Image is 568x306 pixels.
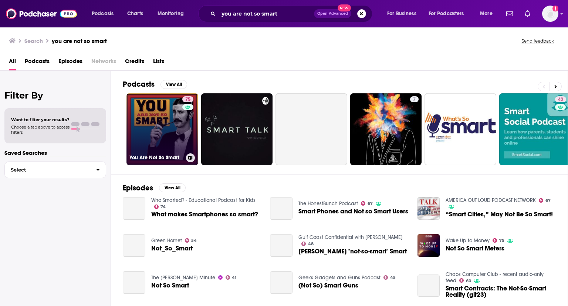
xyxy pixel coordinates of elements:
[5,167,90,172] span: Select
[499,239,504,242] span: 75
[87,8,123,20] button: open menu
[151,275,215,281] a: The Mason Minute
[539,198,551,203] a: 67
[129,154,183,161] h3: You Are Not So Smart
[446,211,553,217] span: “Smart Cities,” May Not Be So Smart!
[25,55,50,70] span: Podcasts
[475,8,502,20] button: open menu
[123,234,145,257] a: Not_So_Smart
[226,275,237,280] a: 41
[11,124,70,135] span: Choose a tab above to access filters.
[417,275,440,297] a: Smart Contracts: The Not-So-Smart Reality (glt23)
[552,6,558,11] svg: Add a profile image
[387,9,416,19] span: For Business
[542,6,558,22] button: Show profile menu
[446,271,544,284] a: Chaos Computer Club - recent audio-only feed
[219,8,314,20] input: Search podcasts, credits, & more...
[301,242,314,246] a: 48
[11,117,70,122] span: Want to filter your results?
[191,239,197,242] span: 54
[160,205,166,209] span: 74
[151,211,258,217] a: What makes Smartphones so smart?
[158,9,184,19] span: Monitoring
[182,96,193,102] a: 75
[151,237,182,244] a: Green Hornet
[308,242,314,246] span: 48
[542,6,558,22] img: User Profile
[298,200,358,207] a: The HonestBunch Podcast
[123,197,145,220] a: What makes Smartphones so smart?
[390,276,396,279] span: 45
[542,6,558,22] span: Logged in as GregKubie
[4,162,106,178] button: Select
[52,37,107,44] h3: you are not so smart
[9,55,16,70] a: All
[4,149,106,156] p: Saved Searches
[205,5,379,22] div: Search podcasts, credits, & more...
[417,197,440,220] img: “Smart Cities,” May Not Be So Smart!
[558,96,563,103] span: 43
[522,7,533,20] a: Show notifications dropdown
[154,204,166,209] a: 74
[317,12,348,16] span: Open Advanced
[417,234,440,257] img: Not So Smart Meters
[446,245,504,252] a: Not So Smart Meters
[466,279,471,283] span: 60
[122,8,148,20] a: Charts
[424,8,475,20] button: open menu
[270,234,293,257] a: Pamela "not-so-smart" Smart
[298,282,358,289] a: (Not So) Smart Guns
[503,7,516,20] a: Show notifications dropdown
[127,9,143,19] span: Charts
[298,234,403,240] a: Gulf Coast Confidential with Mollye Barrows
[123,271,145,294] a: Not So Smart
[545,199,551,202] span: 67
[185,238,197,243] a: 54
[159,183,186,192] button: View All
[123,183,153,193] h2: Episodes
[4,90,106,101] h2: Filter By
[410,96,419,102] a: 7
[350,93,422,165] a: 7
[270,271,293,294] a: (Not So) Smart Guns
[123,80,155,89] h2: Podcasts
[413,96,416,103] span: 7
[298,275,381,281] a: Geeks Gadgets and Guns Podcast
[314,9,351,18] button: Open AdvancedNew
[298,248,407,255] a: Pamela "not-so-smart" Smart
[24,37,43,44] h3: Search
[383,275,396,280] a: 45
[446,285,556,298] a: Smart Contracts: The Not-So-Smart Reality (glt23)
[58,55,82,70] a: Episodes
[270,197,293,220] a: Smart Phones and Not so Smart Users
[480,9,493,19] span: More
[298,248,407,255] span: [PERSON_NAME] "not-so-smart" Smart
[153,55,164,70] span: Lists
[6,7,77,21] img: Podchaser - Follow, Share and Rate Podcasts
[298,208,408,214] a: Smart Phones and Not so Smart Users
[123,183,186,193] a: EpisodesView All
[151,282,189,289] a: Not So Smart
[429,9,464,19] span: For Podcasters
[232,276,236,279] span: 41
[361,201,373,206] a: 67
[91,55,116,70] span: Networks
[493,238,504,243] a: 75
[123,80,187,89] a: PodcastsView All
[126,93,198,165] a: 75You Are Not So Smart
[125,55,144,70] a: Credits
[555,96,566,102] a: 43
[160,80,187,89] button: View All
[185,96,190,103] span: 75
